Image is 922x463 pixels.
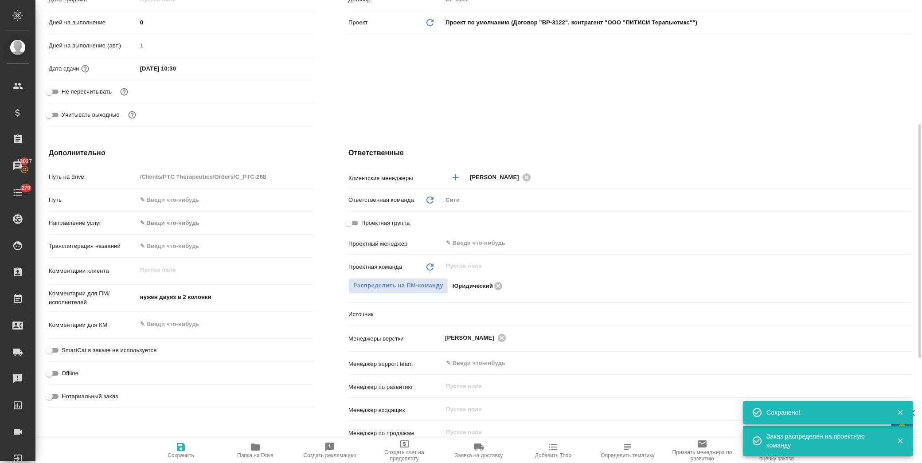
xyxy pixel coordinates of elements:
div: [PERSON_NAME] [445,332,509,343]
span: Проектная группа [361,219,410,228]
p: Комментарии клиента [49,267,137,275]
p: Дата сдачи [49,64,79,73]
button: Добавить Todo [516,438,590,463]
input: ✎ Введи что-нибудь [137,16,313,29]
span: Определить тематику [601,452,654,459]
button: Папка на Drive [218,438,293,463]
button: Open [907,242,909,244]
input: ✎ Введи что-нибудь [137,239,313,252]
button: Open [907,362,909,364]
a: 270 [2,181,33,204]
span: 13027 [12,157,37,166]
p: Юридический [453,282,493,290]
button: Скопировать ссылку на оценку заказа [739,438,814,463]
span: Добавить Todo [535,452,571,459]
span: Нотариальный заказ [62,392,118,401]
h4: Ответственные [348,148,912,158]
div: [PERSON_NAME] [470,172,534,183]
div: Заказ распределен на проектную команду [766,432,883,450]
p: Менеджер support team [348,360,442,369]
p: Дней на выполнение [49,18,137,27]
p: Путь на drive [49,173,137,181]
span: Распределить на ПМ-команду [353,281,443,291]
p: Клиентские менеджеры [348,174,442,183]
button: Создать рекламацию [293,438,367,463]
button: Призвать менеджера по развитию [665,438,739,463]
div: ✎ Введи что-нибудь [140,219,302,228]
button: Заявка на доставку [441,438,516,463]
span: SmartCat в заказе не используется [62,346,156,355]
button: Если добавить услуги и заполнить их объемом, то дата рассчитается автоматически [79,63,91,75]
p: Транслитерация названий [49,242,137,251]
a: 13027 [2,155,33,177]
input: Пустое поле [445,381,891,392]
button: Open [907,337,909,339]
button: Сохранить [144,438,218,463]
input: Пустое поле [445,404,891,415]
p: Путь [49,196,137,204]
button: Закрыть [891,437,909,445]
p: Менеджер входящих [348,406,442,415]
h4: Дополнительно [49,148,313,158]
div: Сити [442,192,912,208]
button: Включи, если не хочешь, чтобы указанная дата сдачи изменилась после переставления заказа в 'Подтв... [118,86,130,98]
input: Пустое поле [445,261,891,271]
p: Менеджер по развитию [348,383,442,392]
button: Open [907,177,909,178]
p: Проект [348,18,368,27]
textarea: нужен двуяз в 2 колонки [137,290,313,305]
span: Offline [62,369,78,378]
span: [PERSON_NAME] [445,334,500,342]
input: Пустое поле [137,39,313,52]
span: Создать счет на предоплату [372,449,436,462]
span: [PERSON_NAME] [470,173,524,182]
p: Дней на выполнение (авт.) [49,41,137,50]
p: Проектный менеджер [348,239,442,248]
span: 270 [16,184,36,192]
button: Выбери, если сб и вс нужно считать рабочими днями для выполнения заказа. [126,109,138,121]
span: Учитывать выходные [62,110,120,119]
button: Определить тематику [590,438,665,463]
p: Проектная команда [348,263,402,271]
button: Добавить менеджера [445,167,466,188]
input: Пустое поле [137,170,313,183]
p: Менеджеры верстки [348,334,442,343]
p: Ответственная команда [348,196,414,204]
div: ✎ Введи что-нибудь [137,216,313,231]
span: Призвать менеджера по развитию [670,449,734,462]
p: Менеджер по продажам [348,429,442,438]
div: Сохранено! [766,408,883,417]
p: Комментарии для ПМ/исполнителей [49,289,137,307]
div: ​ [442,307,912,322]
input: ✎ Введи что-нибудь [137,193,313,206]
input: ✎ Введи что-нибудь [137,62,215,75]
p: Источник [348,310,442,319]
button: Распределить на ПМ-команду [348,278,448,294]
span: Создать рекламацию [304,452,356,459]
span: Сохранить [168,452,194,459]
span: Не пересчитывать [62,87,112,96]
div: Проект по умолчанию (Договор "ВР-3122", контрагент "ООО "ПИТИСИ Терапьютикс"") [442,15,912,30]
button: Создать счет на предоплату [367,438,441,463]
span: Папка на Drive [237,452,273,459]
input: ✎ Введи что-нибудь [445,358,880,369]
span: Заявка на доставку [455,452,503,459]
p: Направление услуг [49,219,137,228]
p: Комментарии для КМ [49,321,137,330]
input: Пустое поле [445,427,891,438]
input: ✎ Введи что-нибудь [445,238,880,248]
button: Закрыть [891,408,909,416]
